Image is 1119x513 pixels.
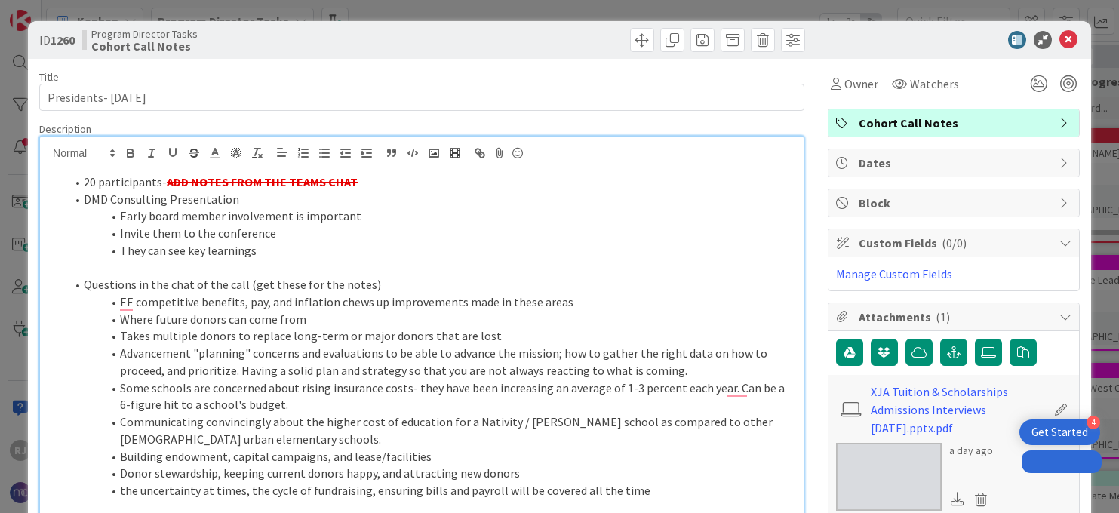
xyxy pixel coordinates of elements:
li: DMD Consulting Presentation [66,191,796,208]
div: Download [949,490,966,509]
span: Attachments [859,308,1052,326]
div: a day ago [949,443,993,459]
li: the uncertainty at times, the cycle of fundraising, ensuring bills and payroll will be covered al... [66,482,796,499]
li: Building endowment, capital campaigns, and lease/facilities [66,448,796,465]
input: type card name here... [39,84,804,111]
li: 20 participants- [66,174,796,191]
li: Questions in the chat of the call (get these for the notes) [66,276,796,293]
a: XJA Tuition & Scholarships Admissions Interviews [DATE].pptx.pdf [871,382,1046,437]
span: Block [859,194,1052,212]
span: Cohort Call Notes [859,114,1052,132]
li: EE competitive benefits, pay, and inflation chews up improvements made in these areas [66,293,796,311]
div: 4 [1087,416,1100,429]
li: Advancement "planning" concerns and evaluations to be able to advance the mission; how to gather ... [66,345,796,379]
span: Watchers [910,75,959,93]
b: 1260 [51,32,75,48]
li: Donor stewardship, keeping current donors happy, and attracting new donors [66,465,796,482]
li: Where future donors can come from [66,311,796,328]
span: Description [39,122,91,136]
b: Cohort Call Notes [91,40,198,52]
div: Open Get Started checklist, remaining modules: 4 [1019,419,1100,445]
span: ID [39,31,75,49]
div: Get Started [1031,425,1088,440]
span: ( 1 ) [936,309,950,324]
label: Title [39,70,59,84]
li: They can see key learnings [66,242,796,260]
li: Invite them to the conference [66,225,796,242]
li: Takes multiple donors to replace long-term or major donors that are lost [66,327,796,345]
li: Early board member involvement is important [66,207,796,225]
span: Owner [844,75,878,93]
span: ( 0/0 ) [942,235,967,250]
span: Dates [859,154,1052,172]
s: ADD NOTES FROM THE TEAMS CHAT [167,174,358,189]
li: Some schools are concerned about rising insurance costs- they have been increasing an average of ... [66,379,796,413]
li: Communicating convincingly about the higher cost of education for a Nativity / [PERSON_NAME] scho... [66,413,796,447]
a: Manage Custom Fields [836,266,952,281]
span: Custom Fields [859,234,1052,252]
span: Program Director Tasks [91,28,198,40]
